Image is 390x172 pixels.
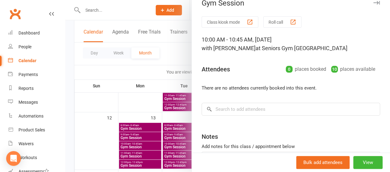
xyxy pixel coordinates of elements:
a: Workouts [8,151,65,165]
a: Waivers [8,137,65,151]
a: Payments [8,68,65,82]
div: Automations [18,114,43,118]
a: Messages [8,95,65,109]
div: People [18,44,31,49]
div: Notes [202,132,218,141]
span: with [PERSON_NAME] [202,45,256,51]
div: Workouts [18,155,37,160]
div: Open Intercom Messenger [6,151,21,166]
div: Add notes for this class / appointment below [202,143,380,150]
div: Waivers [18,141,34,146]
li: There are no attendees currently booked into this event. [202,84,380,92]
a: Clubworx [7,6,23,22]
div: 0 [286,66,293,73]
a: People [8,40,65,54]
a: Reports [8,82,65,95]
div: Payments [18,72,38,77]
input: Search to add attendees [202,103,380,116]
div: Product Sales [18,127,45,132]
span: at Seniors Gym [GEOGRAPHIC_DATA] [256,45,347,51]
div: Reports [18,86,34,91]
div: places booked [286,65,326,74]
div: 10 [331,66,338,73]
div: Calendar [18,58,36,63]
button: Bulk add attendees [296,156,350,169]
a: Calendar [8,54,65,68]
button: Roll call [263,16,302,28]
button: Class kiosk mode [202,16,258,28]
div: Attendees [202,65,230,74]
div: Messages [18,100,38,105]
div: Dashboard [18,30,40,35]
a: Dashboard [8,26,65,40]
a: Product Sales [8,123,65,137]
div: places available [331,65,375,74]
div: 10:00 AM - 10:45 AM, [DATE] [202,35,380,53]
a: Automations [8,109,65,123]
button: View [353,156,383,169]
